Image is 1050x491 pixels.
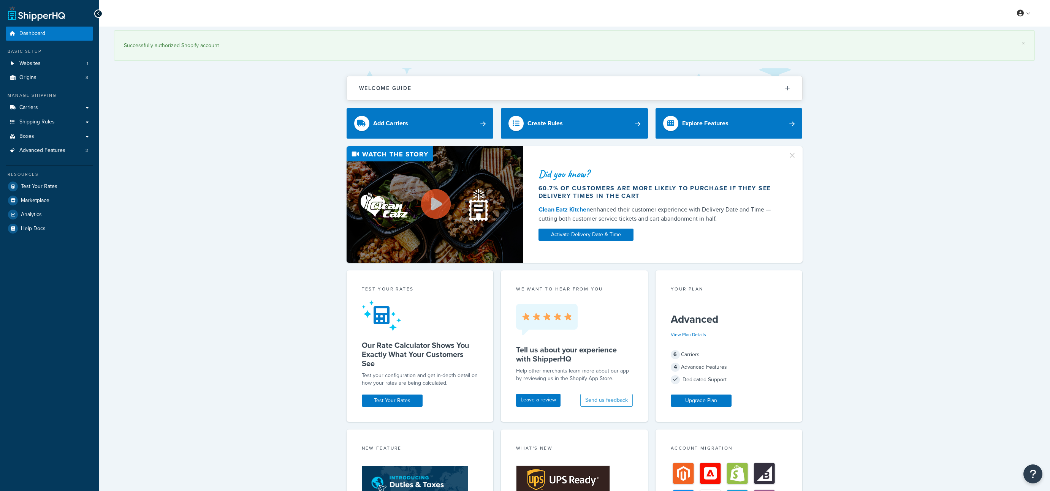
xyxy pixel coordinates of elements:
span: 4 [671,363,680,372]
a: Help Docs [6,222,93,235]
a: Test Your Rates [6,180,93,193]
div: What's New [516,445,633,453]
a: × [1022,40,1025,46]
a: Clean Eatz Kitchen [538,205,590,214]
div: Advanced Features [671,362,787,373]
span: Dashboard [19,30,45,37]
span: Origins [19,74,36,81]
img: Video thumbnail [347,146,523,263]
span: Shipping Rules [19,119,55,125]
div: Add Carriers [373,118,408,129]
div: Carriers [671,349,787,360]
span: Carriers [19,104,38,111]
a: Explore Features [656,108,803,139]
a: Add Carriers [347,108,494,139]
a: Analytics [6,208,93,221]
div: 60.7% of customers are more likely to purchase if they see delivery times in the cart [538,185,779,200]
span: Advanced Features [19,147,65,154]
p: Help other merchants learn more about our app by reviewing us in the Shopify App Store. [516,367,633,382]
a: Carriers [6,101,93,115]
div: Basic Setup [6,48,93,55]
div: New Feature [362,445,478,453]
span: Test Your Rates [21,183,57,190]
div: Did you know? [538,169,779,179]
a: Leave a review [516,394,561,407]
div: enhanced their customer experience with Delivery Date and Time — cutting both customer service ti... [538,205,779,223]
a: Websites1 [6,57,93,71]
span: 1 [87,60,88,67]
button: Send us feedback [580,394,633,407]
a: Boxes [6,129,93,144]
li: Websites [6,57,93,71]
div: Dedicated Support [671,374,787,385]
a: Marketplace [6,194,93,207]
span: Analytics [21,212,42,218]
h5: Advanced [671,313,787,325]
a: Shipping Rules [6,115,93,129]
li: Advanced Features [6,144,93,158]
span: 3 [86,147,88,154]
a: Origins8 [6,71,93,85]
div: Explore Features [682,118,729,129]
span: Boxes [19,133,34,140]
div: Account Migration [671,445,787,453]
a: Create Rules [501,108,648,139]
a: Activate Delivery Date & Time [538,229,633,241]
button: Welcome Guide [347,76,802,100]
p: we want to hear from you [516,286,633,292]
a: Test Your Rates [362,395,423,407]
h5: Tell us about your experience with ShipperHQ [516,345,633,363]
div: Successfully authorized Shopify account [124,40,1025,51]
span: 6 [671,350,680,359]
h2: Welcome Guide [359,85,412,91]
h5: Our Rate Calculator Shows You Exactly What Your Customers See [362,341,478,368]
a: Dashboard [6,27,93,41]
div: Create Rules [527,118,563,129]
span: 8 [86,74,88,81]
button: Open Resource Center [1023,464,1042,483]
div: Test your rates [362,286,478,294]
span: Help Docs [21,226,46,232]
span: Marketplace [21,197,49,204]
li: Origins [6,71,93,85]
div: Your Plan [671,286,787,294]
div: Manage Shipping [6,92,93,99]
div: Test your configuration and get in-depth detail on how your rates are being calculated. [362,372,478,387]
div: Resources [6,171,93,178]
span: Websites [19,60,41,67]
a: Advanced Features3 [6,144,93,158]
a: Upgrade Plan [671,395,732,407]
a: View Plan Details [671,331,706,338]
